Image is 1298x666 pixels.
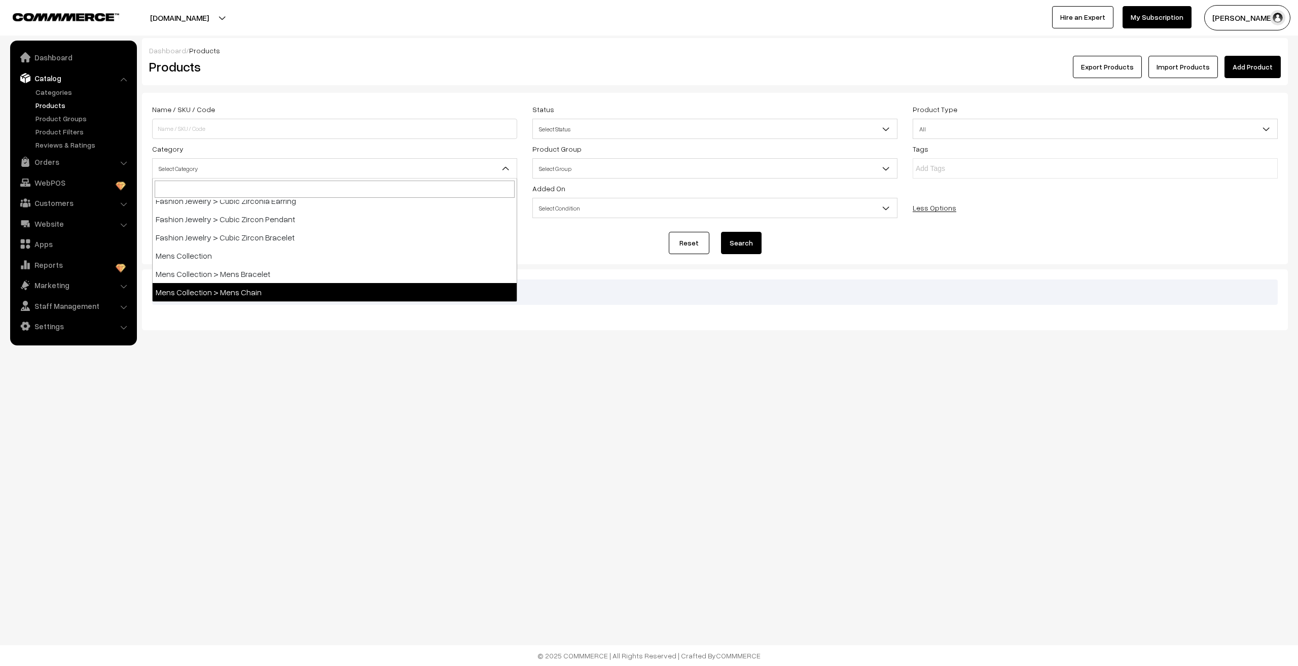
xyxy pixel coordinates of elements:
[913,144,928,154] label: Tags
[533,160,897,178] span: Select Group
[153,247,517,265] li: Mens Collection
[669,232,709,254] a: Reset
[532,104,554,115] label: Status
[533,120,897,138] span: Select Status
[153,265,517,283] li: Mens Collection > Mens Bracelet
[532,158,897,179] span: Select Group
[1224,56,1281,78] a: Add Product
[721,232,762,254] button: Search
[13,317,133,335] a: Settings
[532,198,897,218] span: Select Condition
[149,45,1281,56] div: /
[13,13,119,21] img: COMMMERCE
[13,48,133,66] a: Dashboard
[913,119,1278,139] span: All
[13,297,133,315] a: Staff Management
[33,100,133,111] a: Products
[33,126,133,137] a: Product Filters
[33,87,133,97] a: Categories
[13,215,133,233] a: Website
[152,158,517,179] span: Select Category
[913,104,957,115] label: Product Type
[149,46,186,55] a: Dashboard
[13,173,133,192] a: WebPOS
[1123,6,1192,28] a: My Subscription
[189,46,220,55] span: Products
[1073,56,1142,78] button: Export Products
[916,163,1004,174] input: Add Tags
[153,192,517,210] li: Fashion Jewelry > Cubic Zirconia Earring
[153,283,517,301] li: Mens Collection > Mens Chain
[532,144,582,154] label: Product Group
[153,210,517,228] li: Fashion Jewelry > Cubic Zircon Pendant
[533,199,897,217] span: Select Condition
[532,183,565,194] label: Added On
[115,5,244,30] button: [DOMAIN_NAME]
[1052,6,1113,28] a: Hire an Expert
[532,119,897,139] span: Select Status
[1270,10,1285,25] img: user
[153,160,517,178] span: Select Category
[149,59,516,75] h2: Products
[152,279,1278,305] div: No products found !
[153,228,517,247] li: Fashion Jewelry > Cubic Zircon Bracelet
[152,144,184,154] label: Category
[913,203,956,212] a: Less Options
[913,120,1277,138] span: All
[152,104,215,115] label: Name / SKU / Code
[13,10,101,22] a: COMMMERCE
[152,119,517,139] input: Name / SKU / Code
[33,113,133,124] a: Product Groups
[1204,5,1290,30] button: [PERSON_NAME]
[13,69,133,87] a: Catalog
[13,256,133,274] a: Reports
[13,194,133,212] a: Customers
[13,153,133,171] a: Orders
[33,139,133,150] a: Reviews & Ratings
[13,276,133,294] a: Marketing
[13,235,133,253] a: Apps
[1148,56,1218,78] a: Import Products
[716,651,761,660] a: COMMMERCE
